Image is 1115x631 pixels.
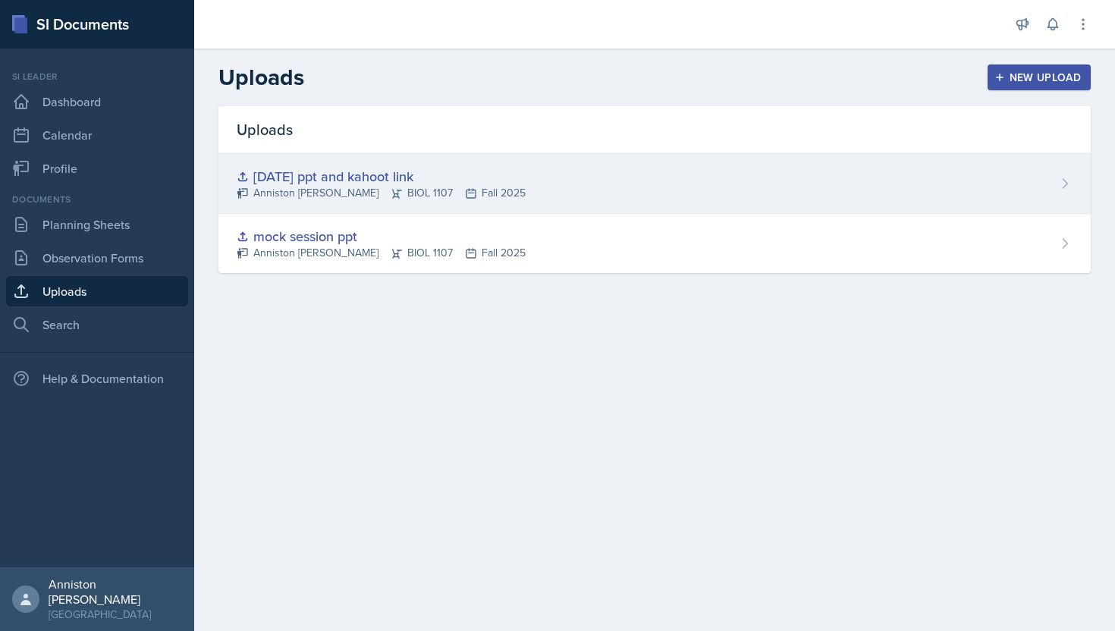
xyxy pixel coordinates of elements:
[988,64,1091,90] button: New Upload
[218,106,1091,154] div: Uploads
[218,214,1091,273] a: mock session ppt Anniston [PERSON_NAME]BIOL 1107Fall 2025
[237,245,526,261] div: Anniston [PERSON_NAME] BIOL 1107 Fall 2025
[6,309,188,340] a: Search
[237,185,526,201] div: Anniston [PERSON_NAME] BIOL 1107 Fall 2025
[6,243,188,273] a: Observation Forms
[6,86,188,117] a: Dashboard
[6,276,188,306] a: Uploads
[49,576,182,607] div: Anniston [PERSON_NAME]
[218,154,1091,214] a: [DATE] ppt and kahoot link Anniston [PERSON_NAME]BIOL 1107Fall 2025
[6,120,188,150] a: Calendar
[6,193,188,206] div: Documents
[237,166,526,187] div: [DATE] ppt and kahoot link
[6,153,188,184] a: Profile
[6,209,188,240] a: Planning Sheets
[6,363,188,394] div: Help & Documentation
[49,607,182,622] div: [GEOGRAPHIC_DATA]
[218,64,304,91] h2: Uploads
[6,70,188,83] div: Si leader
[237,226,526,246] div: mock session ppt
[997,71,1082,83] div: New Upload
